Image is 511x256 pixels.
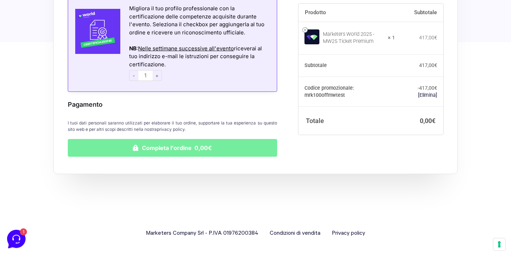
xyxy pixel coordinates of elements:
[93,191,136,207] button: Aiuto
[11,89,55,95] span: Trova una risposta
[11,40,26,55] img: dark
[30,48,109,55] p: Ciao 🙂 Se hai qualche domanda siamo qui per aiutarti!
[109,201,120,207] p: Aiuto
[298,77,395,107] th: Codice promozionale: mrk100offmwtest
[493,238,505,250] button: Le tue preferenze relative al consenso per le tecnologie di tracciamento
[68,120,277,133] p: I tuoi dati personali saranno utilizzati per elaborare il tuo ordine, supportare la tua esperienz...
[6,228,27,250] iframe: Customerly Messenger Launcher
[61,201,81,207] p: Messaggi
[419,35,437,40] bdi: 417,00
[298,107,395,135] th: Totale
[298,4,395,22] th: Prodotto
[129,45,268,69] div: : riceverai al tuo indirizzo e-mail le istruzioni per conseguire la certificazione.
[71,190,76,195] span: 1
[395,77,443,107] td: -
[129,45,137,52] strong: NB
[420,117,435,124] bdi: 0,00
[129,5,268,37] div: Migliora il tuo profilo professionale con la certificazione delle competenze acquisite durante l'...
[395,4,443,22] th: Subtotale
[76,89,131,95] a: Apri Centro Assistenza
[138,45,234,52] span: Nelle settimane successive all'evento
[46,65,105,71] span: Inizia una conversazione
[6,6,119,17] h2: Ciao da Marketers 👋
[49,191,93,207] button: 1Messaggi
[432,117,435,124] span: €
[434,62,437,68] span: €
[419,85,437,91] span: 417,00
[129,70,138,81] span: -
[63,28,131,34] a: [DEMOGRAPHIC_DATA] tutto
[298,54,395,77] th: Subtotale
[323,31,383,45] div: Marketers World 2025 - MW25 Ticket Premium
[138,70,153,81] input: 1
[157,127,185,132] a: privacy policy
[146,229,258,238] span: Marketers Company Srl - P.IVA 01976200384
[419,62,437,68] bdi: 417,00
[113,40,131,46] p: 1 anno fa
[6,191,49,207] button: Home
[68,100,277,109] h3: Pagamento
[30,40,109,47] span: [PERSON_NAME]
[418,92,437,98] a: Rimuovi il codice promozionale mrk100offmwtest
[388,34,395,41] strong: × 1
[16,105,116,112] input: Cerca un articolo...
[68,139,277,157] button: Completa l'ordine 0,00€
[21,201,33,207] p: Home
[11,28,60,34] span: Le tue conversazioni
[9,37,133,58] a: [PERSON_NAME]Ciao 🙂 Se hai qualche domanda siamo qui per aiutarti!1 anno fa1
[68,9,120,54] img: Certificazione-MW24-300x300-1.jpg
[129,37,268,45] div: Azioni del messaggio
[123,48,131,55] span: 1
[11,61,131,75] button: Inizia una conversazione
[304,29,319,44] img: Marketers World 2025 - MW25 Ticket Premium
[153,70,162,81] span: +
[434,85,437,91] span: €
[332,229,365,238] a: Privacy policy
[270,229,320,238] a: Condizioni di vendita
[434,35,437,40] span: €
